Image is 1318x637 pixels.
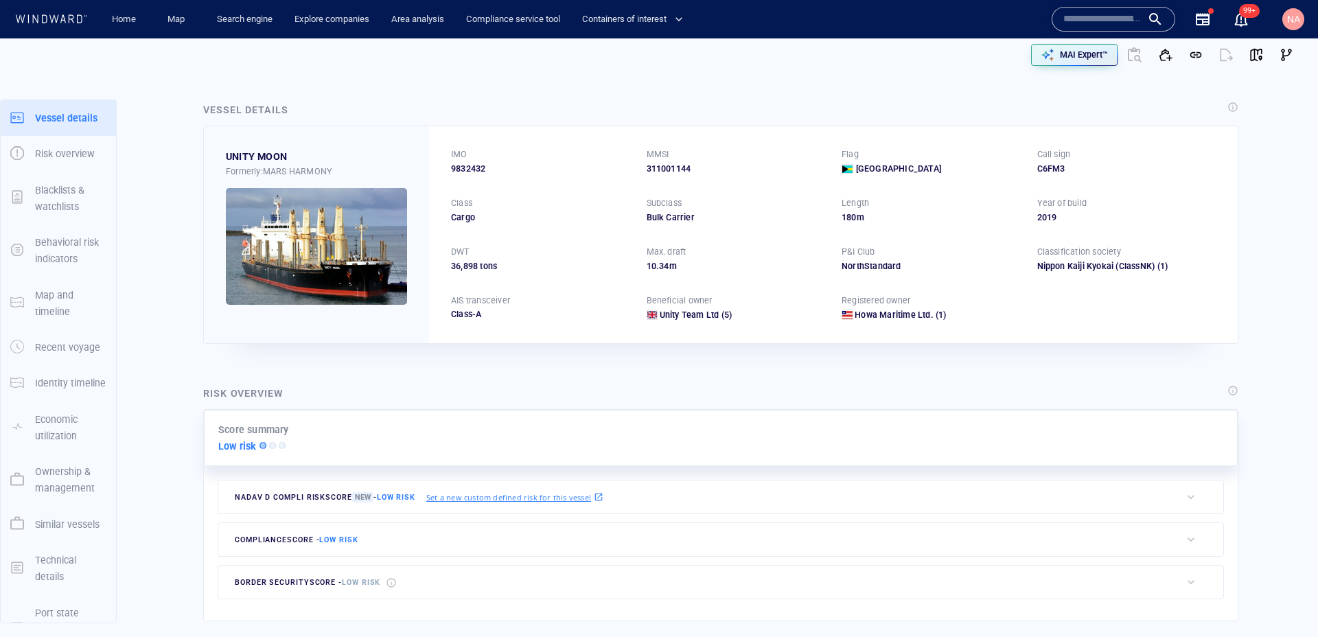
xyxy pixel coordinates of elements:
a: Unity Team Ltd (5) [660,309,732,321]
p: Year of build [1037,197,1087,209]
span: (5) [719,309,732,321]
div: NorthStandard [842,260,1021,273]
p: Registered owner [842,294,910,307]
button: Visual Link Analysis [1271,40,1302,70]
button: Add to vessel list [1151,40,1181,70]
a: Blacklists & watchlists [1,191,116,204]
div: Risk overview [203,385,284,402]
button: 99+ [1225,3,1258,36]
a: Map [162,8,195,32]
button: Map [157,8,200,32]
span: [GEOGRAPHIC_DATA] [856,163,941,175]
p: MAI Expert™ [1060,49,1108,61]
span: 180 [842,212,857,222]
p: P&I Club [842,246,875,258]
div: Vessel details [203,102,288,118]
a: Compliance service tool [461,8,566,32]
div: Formerly: MARS HARMONY [226,165,407,178]
div: Nippon Kaiji Kyokai (ClassNK) [1037,260,1216,273]
span: Containers of interest [582,12,683,27]
p: Classification society [1037,246,1121,258]
a: Economic utilization [1,420,116,433]
span: Low risk [342,578,380,587]
button: Home [102,8,146,32]
p: Ownership & management [35,463,106,497]
span: (1) [1155,260,1216,273]
span: Low risk [319,535,358,544]
span: Nadav D Compli risk score - [235,492,415,502]
span: 99+ [1239,4,1260,18]
a: Map and timeline [1,296,116,309]
button: Get link [1181,40,1211,70]
a: Similar vessels [1,517,116,530]
span: . [656,261,659,271]
a: Explore companies [289,8,375,32]
div: Cargo [451,211,630,224]
p: Behavioral risk indicators [35,234,106,268]
span: Class-A [451,309,481,319]
div: C6FM3 [1037,163,1216,175]
button: Vessel details [1,100,116,136]
button: Map and timeline [1,277,116,330]
a: Search engine [211,8,278,32]
p: MMSI [647,148,669,161]
p: Low risk [218,438,257,454]
p: DWT [451,246,470,258]
div: Notification center [1233,11,1249,27]
p: Beneficial owner [647,294,713,307]
img: 5bd85799cdee8d751ffcc42d_0 [226,188,407,305]
div: 36,898 tons [451,260,630,273]
button: Risk overview [1,136,116,172]
p: Flag [842,148,859,161]
button: View on map [1241,40,1271,70]
button: Similar vessels [1,507,116,542]
a: Ownership & management [1,473,116,486]
div: UNITY MOON [226,148,287,165]
a: Recent voyage [1,340,116,354]
p: Recent voyage [35,339,100,356]
div: Nippon Kaiji Kyokai (ClassNK) [1037,260,1155,273]
span: (1) [934,309,947,321]
button: Behavioral risk indicators [1,224,116,277]
p: Max. draft [647,246,686,258]
a: Identity timeline [1,376,116,389]
div: 2019 [1037,211,1216,224]
span: m [669,261,677,271]
p: Identity timeline [35,375,106,391]
a: Area analysis [386,8,450,32]
span: New [352,492,373,502]
p: Technical details [35,552,106,586]
a: Port state Control & Casualties [1,622,116,635]
a: Set a new custom defined risk for this vessel [426,489,603,505]
p: Set a new custom defined risk for this vessel [426,491,591,503]
p: Class [451,197,472,209]
a: Vessel details [1,111,116,124]
p: Subclass [647,197,682,209]
button: Blacklists & watchlists [1,172,116,225]
p: Vessel details [35,110,97,126]
p: Similar vessels [35,516,100,533]
a: Risk overview [1,147,116,160]
span: Unity Team Ltd [660,310,719,320]
button: Technical details [1,542,116,595]
p: Map and timeline [35,287,106,321]
span: 10 [647,261,656,271]
p: AIS transceiver [451,294,510,307]
span: Howa Maritime Ltd. [855,310,934,320]
p: Call sign [1037,148,1071,161]
p: Score summary [218,421,289,438]
p: Economic utilization [35,411,106,445]
button: MAI Expert™ [1031,44,1118,66]
a: Behavioral risk indicators [1,244,116,257]
span: border security score - [235,578,380,587]
p: IMO [451,148,467,161]
p: Blacklists & watchlists [35,182,106,216]
button: Ownership & management [1,454,116,507]
p: Length [842,197,869,209]
iframe: Chat [1260,575,1308,627]
button: Identity timeline [1,365,116,401]
a: Technical details [1,561,116,574]
span: m [857,212,864,222]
